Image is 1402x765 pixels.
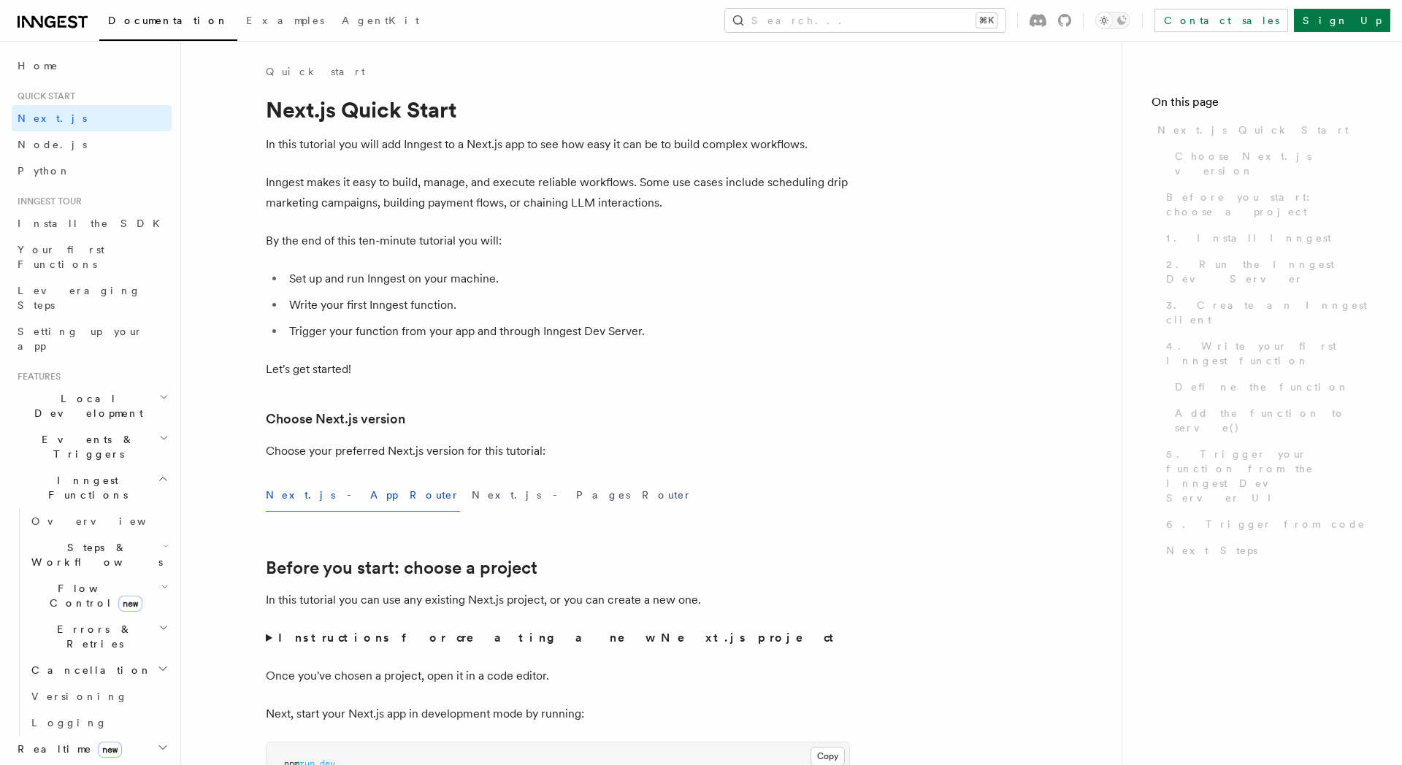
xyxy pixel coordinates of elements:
[12,237,172,277] a: Your first Functions
[266,172,850,213] p: Inngest makes it easy to build, manage, and execute reliable workflows. Some use cases include sc...
[1160,441,1373,511] a: 5. Trigger your function from the Inngest Dev Server UI
[18,139,87,150] span: Node.js
[266,704,850,724] p: Next, start your Next.js app in development mode by running:
[26,616,172,657] button: Errors & Retries
[1166,257,1373,286] span: 2. Run the Inngest Dev Server
[266,479,460,512] button: Next.js - App Router
[1154,9,1288,32] a: Contact sales
[1152,117,1373,143] a: Next.js Quick Start
[1169,143,1373,184] a: Choose Next.js version
[12,158,172,184] a: Python
[1175,406,1373,435] span: Add the function to serve()
[266,96,850,123] h1: Next.js Quick Start
[1160,333,1373,374] a: 4. Write your first Inngest function
[12,473,158,502] span: Inngest Functions
[266,666,850,686] p: Once you've chosen a project, open it in a code editor.
[98,742,122,758] span: new
[31,515,182,527] span: Overview
[18,218,169,229] span: Install the SDK
[26,575,172,616] button: Flow Controlnew
[1160,292,1373,333] a: 3. Create an Inngest client
[12,371,61,382] span: Features
[266,359,850,380] p: Let's get started!
[1152,93,1373,117] h4: On this page
[12,105,172,131] a: Next.js
[12,426,172,467] button: Events & Triggers
[26,581,161,610] span: Flow Control
[26,657,172,683] button: Cancellation
[1157,123,1349,137] span: Next.js Quick Start
[266,409,405,429] a: Choose Next.js version
[99,4,237,41] a: Documentation
[12,385,172,426] button: Local Development
[1160,184,1373,225] a: Before you start: choose a project
[26,683,172,710] a: Versioning
[12,91,75,102] span: Quick start
[285,321,850,342] li: Trigger your function from your app and through Inngest Dev Server.
[1160,251,1373,292] a: 2. Run the Inngest Dev Server
[26,663,152,677] span: Cancellation
[12,736,172,762] button: Realtimenew
[108,15,229,26] span: Documentation
[26,622,158,651] span: Errors & Retries
[12,391,159,420] span: Local Development
[1166,543,1257,558] span: Next Steps
[18,244,104,270] span: Your first Functions
[1166,517,1365,531] span: 6. Trigger from code
[1160,511,1373,537] a: 6. Trigger from code
[1166,298,1373,327] span: 3. Create an Inngest client
[12,210,172,237] a: Install the SDK
[18,112,87,124] span: Next.js
[1166,231,1331,245] span: 1. Install Inngest
[12,508,172,736] div: Inngest Functions
[278,631,840,645] strong: Instructions for creating a new Next.js project
[1095,12,1130,29] button: Toggle dark mode
[12,131,172,158] a: Node.js
[1166,339,1373,368] span: 4. Write your first Inngest function
[1169,400,1373,441] a: Add the function to serve()
[1175,380,1349,394] span: Define the function
[472,479,692,512] button: Next.js - Pages Router
[266,628,850,648] summary: Instructions for creating a new Next.js project
[1175,149,1373,178] span: Choose Next.js version
[725,9,1005,32] button: Search...⌘K
[18,58,58,73] span: Home
[1160,537,1373,564] a: Next Steps
[333,4,428,39] a: AgentKit
[285,269,850,289] li: Set up and run Inngest on your machine.
[285,295,850,315] li: Write your first Inngest function.
[1169,374,1373,400] a: Define the function
[1166,190,1373,219] span: Before you start: choose a project
[26,710,172,736] a: Logging
[266,441,850,461] p: Choose your preferred Next.js version for this tutorial:
[237,4,333,39] a: Examples
[1166,447,1373,505] span: 5. Trigger your function from the Inngest Dev Server UI
[266,134,850,155] p: In this tutorial you will add Inngest to a Next.js app to see how easy it can be to build complex...
[1160,225,1373,251] a: 1. Install Inngest
[12,53,172,79] a: Home
[266,64,365,79] a: Quick start
[976,13,997,28] kbd: ⌘K
[18,285,141,311] span: Leveraging Steps
[342,15,419,26] span: AgentKit
[12,467,172,508] button: Inngest Functions
[26,534,172,575] button: Steps & Workflows
[12,742,122,756] span: Realtime
[18,165,71,177] span: Python
[266,590,850,610] p: In this tutorial you can use any existing Next.js project, or you can create a new one.
[31,691,128,702] span: Versioning
[1294,9,1390,32] a: Sign Up
[26,508,172,534] a: Overview
[12,432,159,461] span: Events & Triggers
[18,326,143,352] span: Setting up your app
[12,318,172,359] a: Setting up your app
[266,231,850,251] p: By the end of this ten-minute tutorial you will:
[246,15,324,26] span: Examples
[12,196,82,207] span: Inngest tour
[266,558,537,578] a: Before you start: choose a project
[31,717,107,729] span: Logging
[12,277,172,318] a: Leveraging Steps
[118,596,142,612] span: new
[26,540,163,569] span: Steps & Workflows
